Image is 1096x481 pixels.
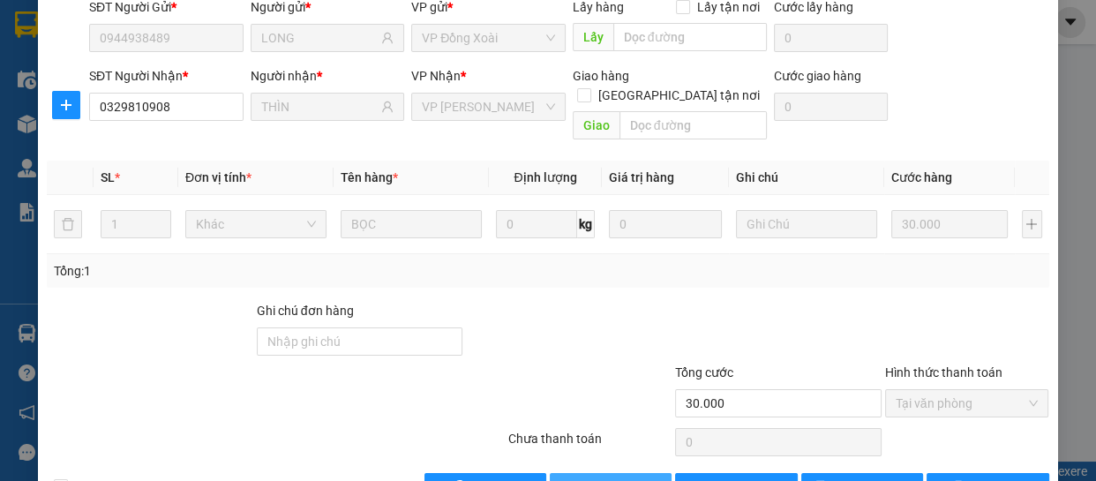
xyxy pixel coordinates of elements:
span: Giá trị hàng [609,170,674,184]
span: Giao [573,111,619,139]
div: SĐT Người Nhận [89,66,244,86]
span: VP Nhận [411,69,461,83]
button: plus [1022,210,1042,238]
span: Lấy [573,23,613,51]
button: plus [52,91,80,119]
span: Giao hàng [573,69,629,83]
span: VP Minh Hưng [422,94,555,120]
label: Hình thức thanh toán [885,365,1002,380]
div: Chưa thanh toán [507,429,674,460]
span: Tên hàng [341,170,398,184]
span: Đơn vị tính [185,170,251,184]
input: 0 [891,210,1008,238]
input: Cước lấy hàng [774,24,888,52]
input: Dọc đường [619,111,767,139]
span: Cước hàng [891,170,952,184]
button: delete [54,210,82,238]
span: kg [577,210,595,238]
input: 0 [609,210,722,238]
input: Ghi Chú [736,210,877,238]
span: user [381,32,394,44]
div: Người nhận [251,66,405,86]
input: Ghi chú đơn hàng [257,327,462,356]
input: Tên người nhận [261,97,379,116]
input: Dọc đường [613,23,767,51]
label: Ghi chú đơn hàng [257,304,354,318]
span: Tổng cước [675,365,733,380]
span: [GEOGRAPHIC_DATA] tận nơi [591,86,767,105]
span: user [381,101,394,113]
div: Tổng: 1 [54,261,424,281]
input: Cước giao hàng [774,93,888,121]
th: Ghi chú [729,161,884,195]
input: Tên người gửi [261,28,379,48]
label: Cước giao hàng [774,69,861,83]
span: Tại văn phòng [896,390,1039,417]
span: plus [53,98,79,112]
span: Định lượng [514,170,576,184]
span: Khác [196,211,316,237]
span: SL [101,170,115,184]
input: VD: Bàn, Ghế [341,210,482,238]
span: VP Đồng Xoài [422,25,555,51]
